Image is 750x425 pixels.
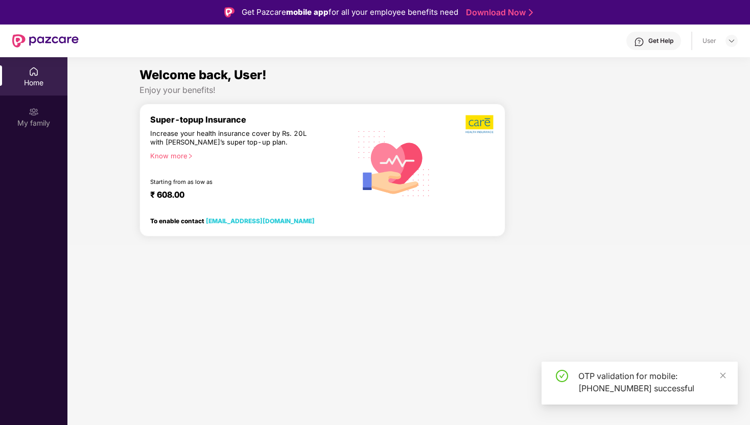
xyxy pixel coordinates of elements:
a: [EMAIL_ADDRESS][DOMAIN_NAME] [206,217,315,225]
span: check-circle [556,370,568,382]
img: New Pazcare Logo [12,34,79,48]
div: Enjoy your benefits! [139,85,678,96]
span: right [188,153,193,159]
img: svg+xml;base64,PHN2ZyBpZD0iSG9tZSIgeG1sbnM9Imh0dHA6Ly93d3cudzMub3JnLzIwMDAvc3ZnIiB3aWR0aD0iMjAiIG... [29,66,39,77]
a: Download Now [466,7,530,18]
div: Starting from as low as [150,178,308,185]
div: OTP validation for mobile: [PHONE_NUMBER] successful [578,370,725,394]
img: Logo [224,7,235,17]
img: svg+xml;base64,PHN2ZyBpZD0iRHJvcGRvd24tMzJ4MzIiIHhtbG5zPSJodHRwOi8vd3d3LnczLm9yZy8yMDAwL3N2ZyIgd2... [728,37,736,45]
img: b5dec4f62d2307b9de63beb79f102df3.png [465,114,495,134]
img: svg+xml;base64,PHN2ZyB4bWxucz0iaHR0cDovL3d3dy53My5vcmcvMjAwMC9zdmciIHhtbG5zOnhsaW5rPSJodHRwOi8vd3... [351,119,437,206]
span: close [719,372,726,379]
div: To enable contact [150,217,315,224]
div: Super-topup Insurance [150,114,351,125]
div: Know more [150,152,345,159]
div: Get Help [648,37,673,45]
strong: mobile app [286,7,329,17]
div: ₹ 608.00 [150,190,341,202]
span: Welcome back, User! [139,67,267,82]
img: svg+xml;base64,PHN2ZyBpZD0iSGVscC0zMngzMiIgeG1sbnM9Imh0dHA6Ly93d3cudzMub3JnLzIwMDAvc3ZnIiB3aWR0aD... [634,37,644,47]
div: Increase your health insurance cover by Rs. 20L with [PERSON_NAME]’s super top-up plan. [150,129,307,147]
div: User [702,37,716,45]
img: svg+xml;base64,PHN2ZyB3aWR0aD0iMjAiIGhlaWdodD0iMjAiIHZpZXdCb3g9IjAgMCAyMCAyMCIgZmlsbD0ibm9uZSIgeG... [29,107,39,117]
div: Get Pazcare for all your employee benefits need [242,6,458,18]
img: Stroke [529,7,533,18]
